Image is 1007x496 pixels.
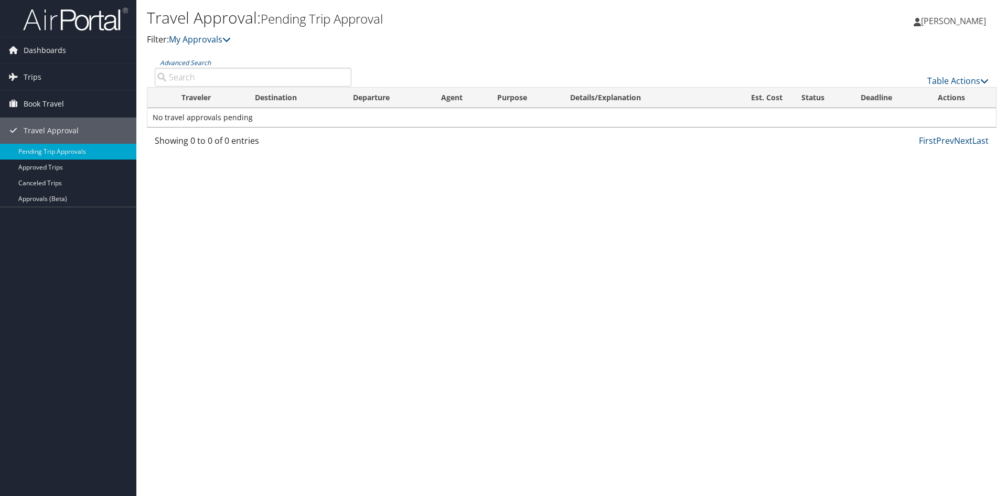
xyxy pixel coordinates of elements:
th: Actions [928,88,996,108]
th: Purpose [488,88,561,108]
input: Advanced Search [155,68,351,87]
a: Next [954,135,972,146]
p: Filter: [147,33,713,47]
a: Advanced Search [160,58,211,67]
div: Showing 0 to 0 of 0 entries [155,134,351,152]
a: First [919,135,936,146]
a: Table Actions [927,75,989,87]
span: Dashboards [24,37,66,64]
th: Est. Cost: activate to sort column ascending [717,88,792,108]
th: Destination: activate to sort column ascending [245,88,344,108]
span: Book Travel [24,91,64,117]
th: Details/Explanation [561,88,717,108]
h1: Travel Approval: [147,7,713,29]
a: [PERSON_NAME] [914,5,997,37]
span: Trips [24,64,41,90]
a: My Approvals [169,34,231,45]
span: Travel Approval [24,118,79,144]
th: Status: activate to sort column ascending [792,88,851,108]
td: No travel approvals pending [147,108,996,127]
span: [PERSON_NAME] [921,15,986,27]
a: Prev [936,135,954,146]
th: Agent [432,88,487,108]
img: airportal-logo.png [23,7,128,31]
th: Deadline: activate to sort column descending [851,88,929,108]
a: Last [972,135,989,146]
small: Pending Trip Approval [261,10,383,27]
th: Departure: activate to sort column ascending [344,88,432,108]
th: Traveler: activate to sort column ascending [172,88,245,108]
